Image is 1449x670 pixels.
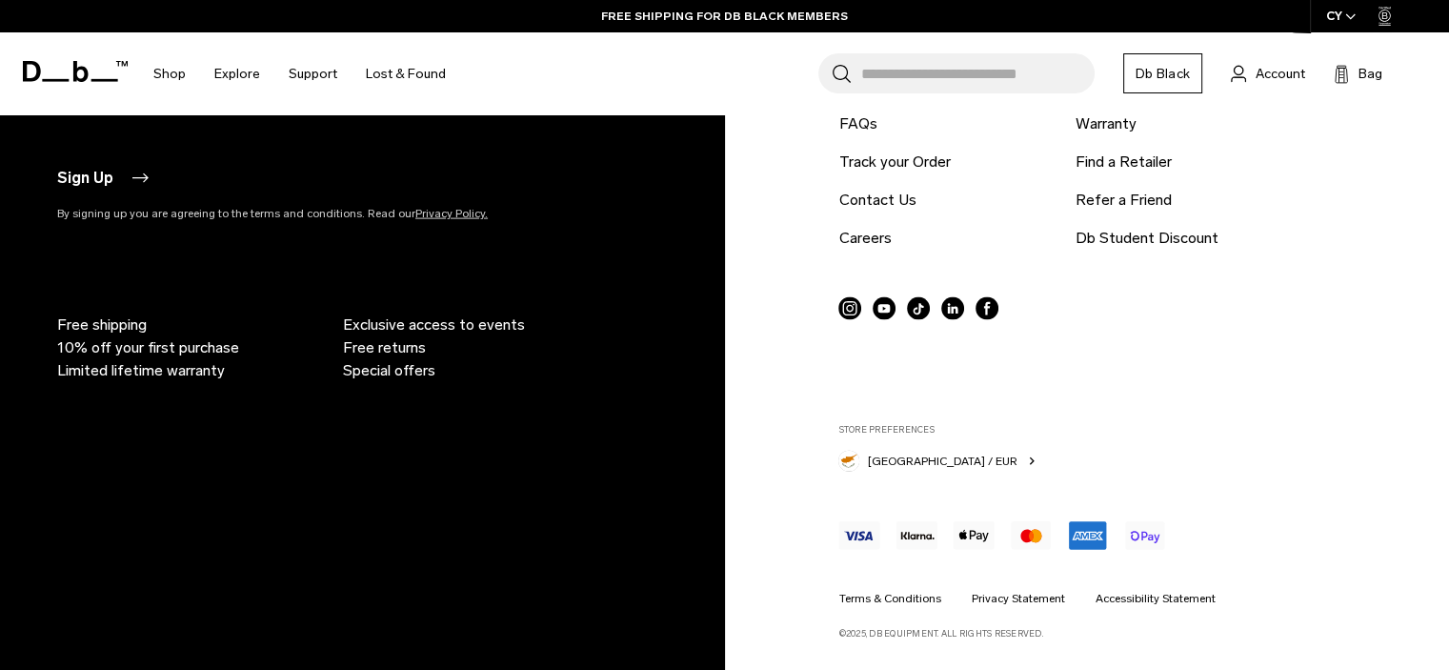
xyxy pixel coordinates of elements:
[1334,62,1382,85] button: Bag
[153,40,186,108] a: Shop
[1075,227,1218,250] a: Db Student Discount
[838,423,1395,437] label: Store Preferences
[366,40,446,108] a: Lost & Found
[1075,151,1171,173] a: Find a Retailer
[1358,64,1382,84] span: Bag
[289,40,337,108] a: Support
[971,590,1064,607] a: Privacy Statement
[57,359,225,382] span: Limited lifetime warranty
[343,314,525,336] span: Exclusive access to events
[838,227,891,250] a: Careers
[343,336,426,359] span: Free returns
[867,453,1016,470] span: [GEOGRAPHIC_DATA] / EUR
[838,447,1039,472] button: Cyprus [GEOGRAPHIC_DATA] / EUR
[601,8,848,25] a: FREE SHIPPING FOR DB BLACK MEMBERS
[1095,590,1215,607] a: Accessibility Statement
[1075,112,1136,135] a: Warranty
[57,205,572,222] p: By signing up you are agreeing to the terms and conditions. Read our
[343,359,435,382] span: Special offers
[838,619,1395,640] p: ©2025, Db Equipment. All rights reserved.
[838,151,950,173] a: Track your Order
[139,32,460,115] nav: Main Navigation
[838,189,916,212] a: Contact Us
[1123,53,1202,93] a: Db Black
[57,336,239,359] span: 10% off your first purchase
[57,314,147,336] span: Free shipping
[838,590,940,607] a: Terms & Conditions
[57,167,151,190] button: Sign Up
[838,112,876,135] a: FAQs
[1231,62,1305,85] a: Account
[415,207,488,220] a: Privacy Policy.
[214,40,260,108] a: Explore
[1075,189,1171,212] a: Refer a Friend
[838,451,859,472] img: Cyprus
[1256,64,1305,84] span: Account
